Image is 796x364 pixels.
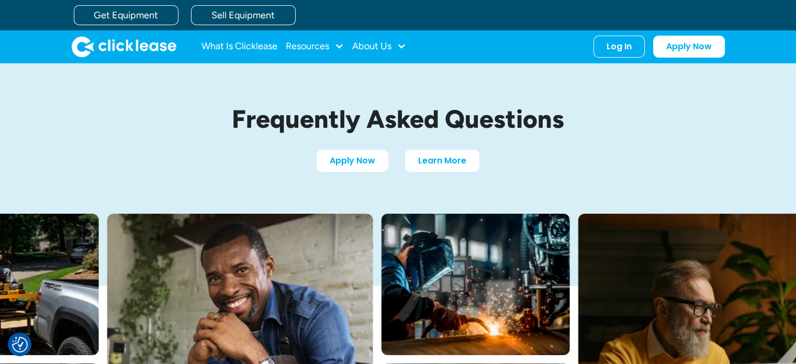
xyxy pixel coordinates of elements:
a: home [72,36,176,57]
img: A welder in a large mask working on a large pipe [382,214,570,355]
a: Apply Now [653,36,725,58]
button: Consent Preferences [12,337,28,352]
img: Clicklease logo [72,36,176,57]
a: What Is Clicklease [201,36,277,57]
img: Revisit consent button [12,337,28,352]
div: Resources [286,36,344,57]
div: Log In [607,41,632,52]
h1: Frequently Asked Questions [152,105,644,133]
a: Apply Now [317,150,388,172]
a: Get Equipment [74,5,178,25]
div: About Us [352,36,406,57]
a: Sell Equipment [191,5,296,25]
a: Learn More [405,150,479,172]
